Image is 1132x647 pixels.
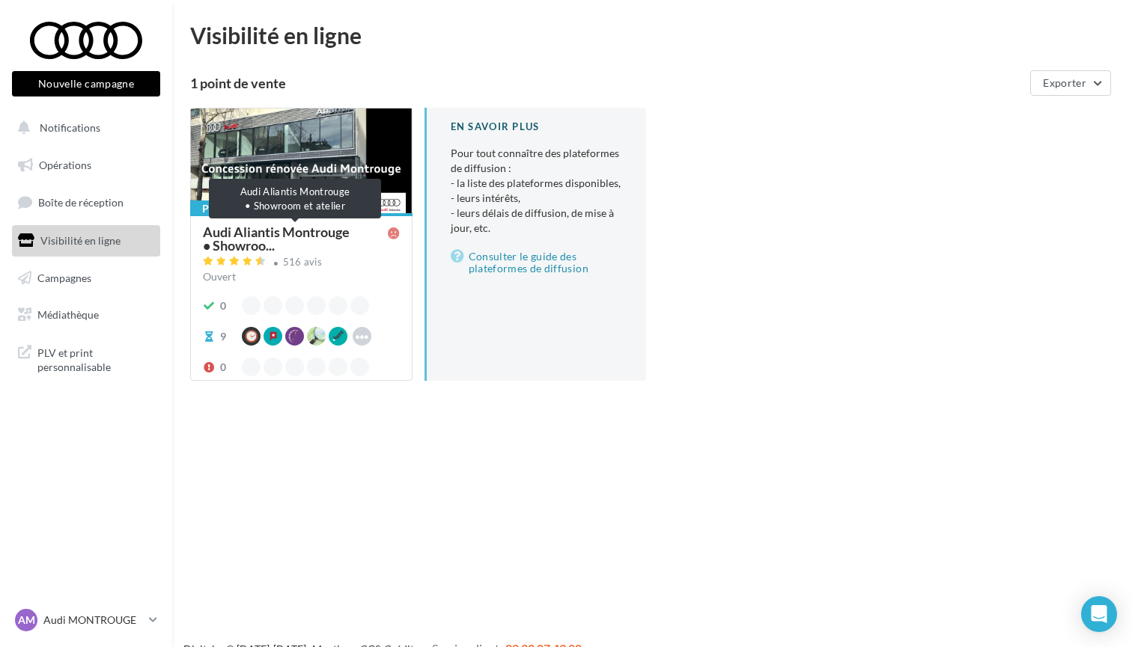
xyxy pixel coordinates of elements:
a: Opérations [9,150,163,181]
a: Médiathèque [9,299,163,331]
span: Boîte de réception [38,196,124,209]
a: Boîte de réception [9,186,163,218]
button: Notifications [9,112,157,144]
span: Visibilité en ligne [40,234,121,247]
span: Ouvert [203,270,236,283]
span: Notifications [40,121,100,134]
p: Pour tout connaître des plateformes de diffusion : [451,146,623,236]
a: Visibilité en ligne [9,225,163,257]
span: Audi Aliantis Montrouge • Showroo... [203,225,388,252]
a: PLV et print personnalisable [9,337,163,381]
span: Opérations [39,159,91,171]
div: 1 point de vente [190,76,1024,90]
span: Campagnes [37,271,91,283]
div: 516 avis [283,257,323,267]
a: AM Audi MONTROUGE [12,606,160,634]
div: En savoir plus [451,120,623,134]
span: Exporter [1043,76,1086,89]
a: 516 avis [203,254,400,272]
a: Consulter le guide des plateformes de diffusion [451,248,623,277]
div: 0 [220,298,226,313]
div: Open Intercom Messenger [1081,596,1117,632]
li: - leurs délais de diffusion, de mise à jour, etc. [451,206,623,236]
a: Campagnes [9,263,163,294]
button: Exporter [1030,70,1111,96]
li: - la liste des plateformes disponibles, [451,176,623,191]
button: Nouvelle campagne [12,71,160,96]
span: Médiathèque [37,308,99,321]
li: - leurs intérêts, [451,191,623,206]
div: 9 [220,329,226,344]
div: 0 [220,360,226,375]
div: Audi Aliantis Montrouge • Showroom et atelier [209,179,381,218]
span: AM [18,613,35,628]
p: Audi MONTROUGE [43,613,143,628]
div: Visibilité en ligne [190,24,1114,46]
span: PLV et print personnalisable [37,343,154,375]
div: Publication en cours [190,200,357,217]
